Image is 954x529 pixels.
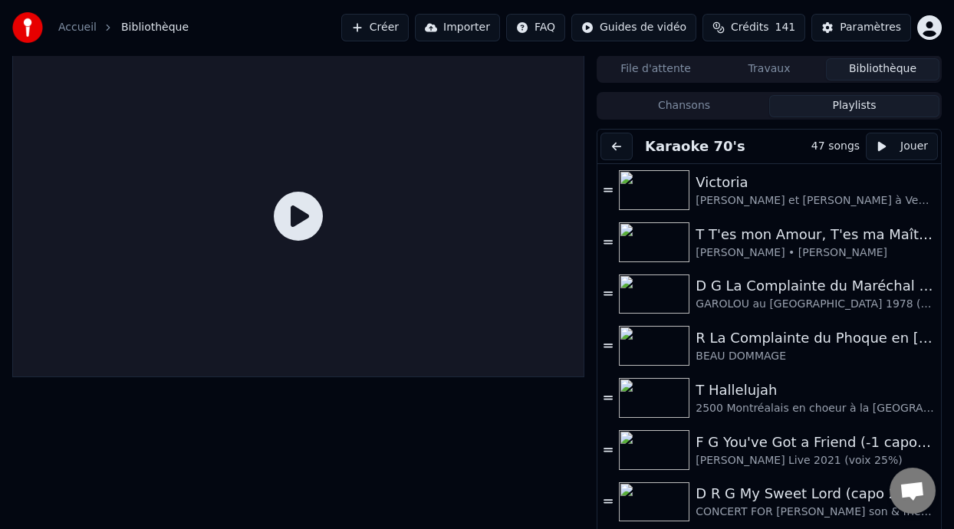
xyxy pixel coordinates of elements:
[696,432,935,453] div: F G You've Got a Friend (-1 capo 1)
[712,58,826,80] button: Travaux
[731,20,768,35] span: Crédits
[415,14,500,41] button: Importer
[696,193,935,209] div: [PERSON_NAME] et [PERSON_NAME] à Vedettes en direct 1978
[696,504,935,520] div: CONCERT FOR [PERSON_NAME] son & friends (voix 30%]
[696,453,935,468] div: [PERSON_NAME] Live 2021 (voix 25%)
[696,483,935,504] div: D R G My Sweet Lord (capo 2) ON DANSE
[866,133,938,160] button: Jouer
[341,14,409,41] button: Créer
[12,12,43,43] img: youka
[696,275,935,297] div: D G La Complainte du Maréchal [PERSON_NAME] ON DANSE
[696,297,935,312] div: GAROLOU au [GEOGRAPHIC_DATA] 1978 (son [DEMOGRAPHIC_DATA]% voix 40%)
[639,136,752,157] button: Karaoke 70's
[696,245,935,261] div: [PERSON_NAME] • [PERSON_NAME]
[58,20,97,35] a: Accueil
[811,139,860,154] div: 47 songs
[840,20,901,35] div: Paramètres
[599,58,712,80] button: File d'attente
[702,14,805,41] button: Crédits141
[121,20,189,35] span: Bibliothèque
[696,172,935,193] div: Victoria
[58,20,189,35] nav: breadcrumb
[696,349,935,364] div: BEAU DOMMAGE
[696,224,935,245] div: T T'es mon Amour, T'es ma Maîtresse
[571,14,696,41] button: Guides de vidéo
[599,95,769,117] button: Chansons
[696,379,935,401] div: T Hallelujah
[890,468,936,514] div: Ouvrir le chat
[696,327,935,349] div: R La Complainte du Phoque en [US_STATE]
[769,95,939,117] button: Playlists
[826,58,939,80] button: Bibliothèque
[506,14,565,41] button: FAQ
[775,20,795,35] span: 141
[696,401,935,416] div: 2500 Montréalais en choeur à la [GEOGRAPHIC_DATA]
[811,14,911,41] button: Paramètres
